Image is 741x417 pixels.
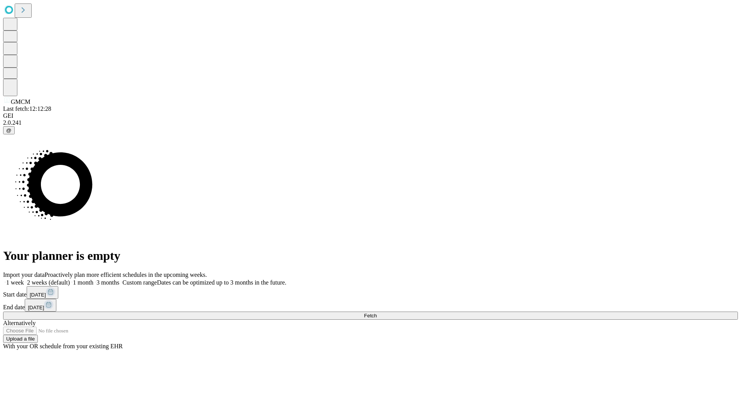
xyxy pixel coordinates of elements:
[45,271,207,278] span: Proactively plan more efficient schedules in the upcoming weeks.
[364,313,377,319] span: Fetch
[3,299,738,312] div: End date
[3,105,51,112] span: Last fetch: 12:12:28
[6,279,24,286] span: 1 week
[3,249,738,263] h1: Your planner is empty
[6,127,12,133] span: @
[157,279,286,286] span: Dates can be optimized up to 3 months in the future.
[73,279,93,286] span: 1 month
[122,279,157,286] span: Custom range
[27,286,58,299] button: [DATE]
[3,126,15,134] button: @
[25,299,56,312] button: [DATE]
[3,112,738,119] div: GEI
[11,98,30,105] span: GMCM
[30,292,46,298] span: [DATE]
[3,312,738,320] button: Fetch
[28,305,44,310] span: [DATE]
[96,279,119,286] span: 3 months
[3,286,738,299] div: Start date
[3,320,36,326] span: Alternatively
[3,335,38,343] button: Upload a file
[3,119,738,126] div: 2.0.241
[3,271,45,278] span: Import your data
[3,343,123,349] span: With your OR schedule from your existing EHR
[27,279,70,286] span: 2 weeks (default)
